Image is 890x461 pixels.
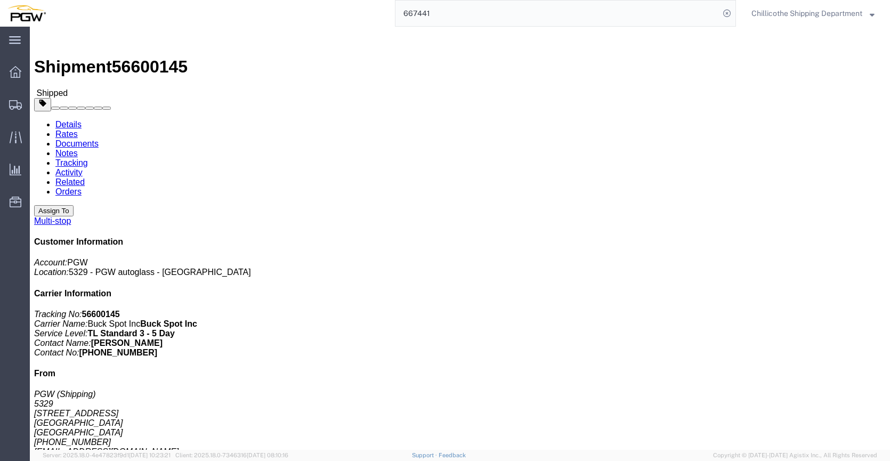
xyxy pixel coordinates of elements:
input: Search for shipment number, reference number [395,1,719,26]
span: [DATE] 10:23:21 [129,452,171,458]
span: Server: 2025.18.0-4e47823f9d1 [43,452,171,458]
span: Client: 2025.18.0-7346316 [175,452,288,458]
img: logo [7,5,46,21]
button: Chillicothe Shipping Department [751,7,875,20]
span: [DATE] 08:10:16 [247,452,288,458]
span: Chillicothe Shipping Department [751,7,862,19]
a: Feedback [439,452,466,458]
iframe: FS Legacy Container [30,27,890,450]
a: Support [412,452,439,458]
span: Copyright © [DATE]-[DATE] Agistix Inc., All Rights Reserved [713,451,877,460]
